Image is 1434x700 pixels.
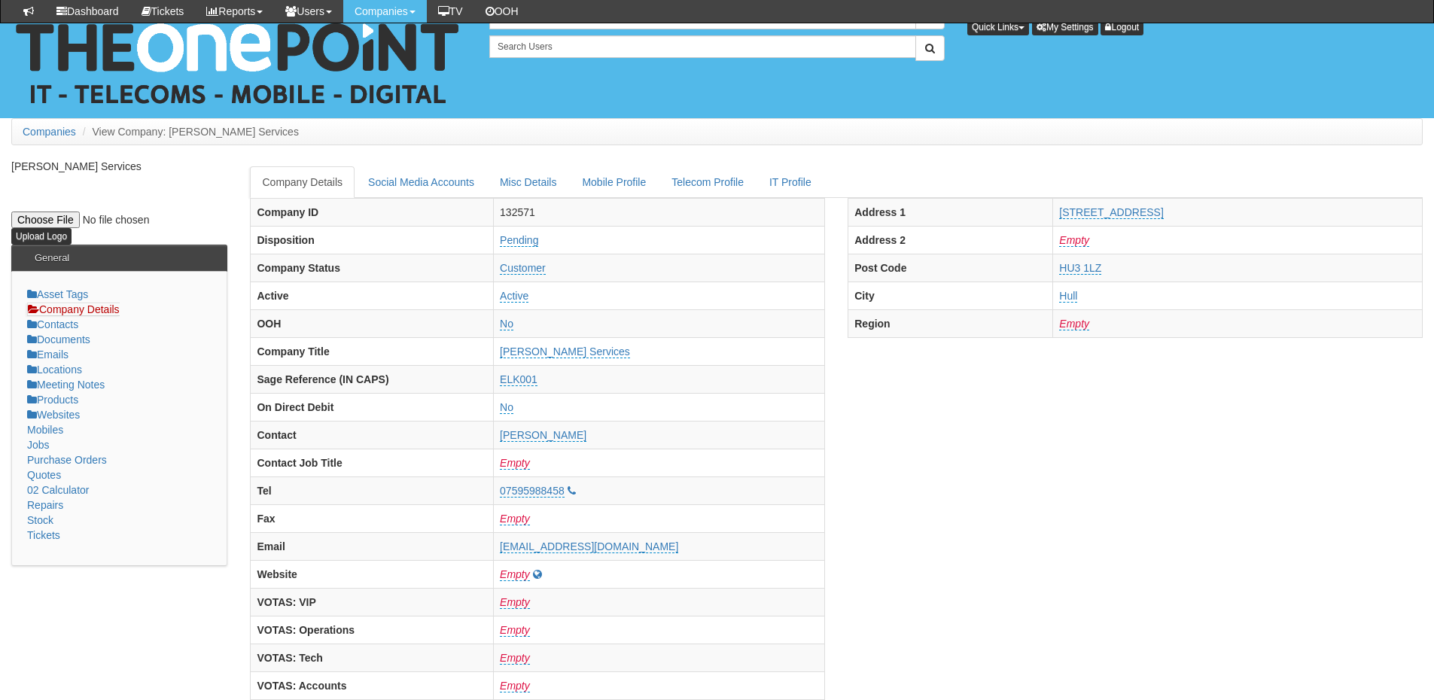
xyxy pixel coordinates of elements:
th: On Direct Debit [251,393,494,421]
a: 02 Calculator [27,484,90,496]
a: Social Media Accounts [356,166,486,198]
th: Sage Reference (IN CAPS) [251,365,494,393]
a: [EMAIL_ADDRESS][DOMAIN_NAME] [500,540,678,553]
th: Website [251,560,494,588]
a: Asset Tags [27,288,88,300]
a: 07595988458 [500,485,565,498]
a: Empty [1059,234,1089,247]
a: Jobs [27,439,50,451]
th: Contact Job Title [251,449,494,476]
th: Region [848,309,1053,337]
th: Disposition [251,226,494,254]
a: Tickets [27,529,60,541]
th: VOTAS: Operations [251,616,494,644]
th: Company Status [251,254,494,282]
a: Emails [27,348,69,361]
a: Empty [500,513,530,525]
a: Websites [27,409,80,421]
th: Address 2 [848,226,1053,254]
a: No [500,318,513,330]
a: My Settings [1032,19,1098,35]
a: ELK001 [500,373,537,386]
th: Company ID [251,198,494,226]
a: Quotes [27,469,61,481]
button: Quick Links [967,19,1029,35]
a: Locations [27,364,82,376]
a: Misc Details [488,166,568,198]
a: Logout [1101,19,1143,35]
a: Stock [27,514,53,526]
a: HU3 1LZ [1059,262,1101,275]
a: Empty [500,652,530,665]
a: IT Profile [757,166,824,198]
a: Pending [500,234,538,247]
th: Company Title [251,337,494,365]
a: Mobiles [27,424,63,436]
th: Post Code [848,254,1053,282]
th: Address 1 [848,198,1053,226]
a: [PERSON_NAME] Services [500,345,630,358]
a: Hull [1059,290,1077,303]
th: City [848,282,1053,309]
a: Companies [23,126,76,138]
a: Company Details [250,166,355,198]
a: [PERSON_NAME] [500,429,586,442]
a: Empty [1059,318,1089,330]
th: OOH [251,309,494,337]
a: Empty [500,457,530,470]
a: Repairs [27,499,63,511]
a: Products [27,394,78,406]
li: View Company: [PERSON_NAME] Services [79,124,299,139]
a: Documents [27,333,90,345]
a: Meeting Notes [27,379,105,391]
td: 132571 [494,198,825,226]
th: Active [251,282,494,309]
th: VOTAS: VIP [251,588,494,616]
h3: General [27,245,77,271]
a: Empty [500,624,530,637]
a: Telecom Profile [659,166,756,198]
th: VOTAS: Tech [251,644,494,671]
th: Contact [251,421,494,449]
th: Fax [251,504,494,532]
a: Customer [500,262,546,275]
input: Search Users [489,35,916,58]
th: VOTAS: Accounts [251,671,494,699]
a: No [500,401,513,414]
a: [STREET_ADDRESS] [1059,206,1163,219]
a: Active [500,290,528,303]
th: Email [251,532,494,560]
a: Empty [500,680,530,692]
a: Empty [500,596,530,609]
a: Contacts [27,318,78,330]
a: Company Details [27,303,120,316]
th: Tel [251,476,494,504]
a: Purchase Orders [27,454,107,466]
a: Mobile Profile [570,166,658,198]
input: Upload Logo [11,228,72,245]
p: [PERSON_NAME] Services [11,159,227,174]
a: Empty [500,568,530,581]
